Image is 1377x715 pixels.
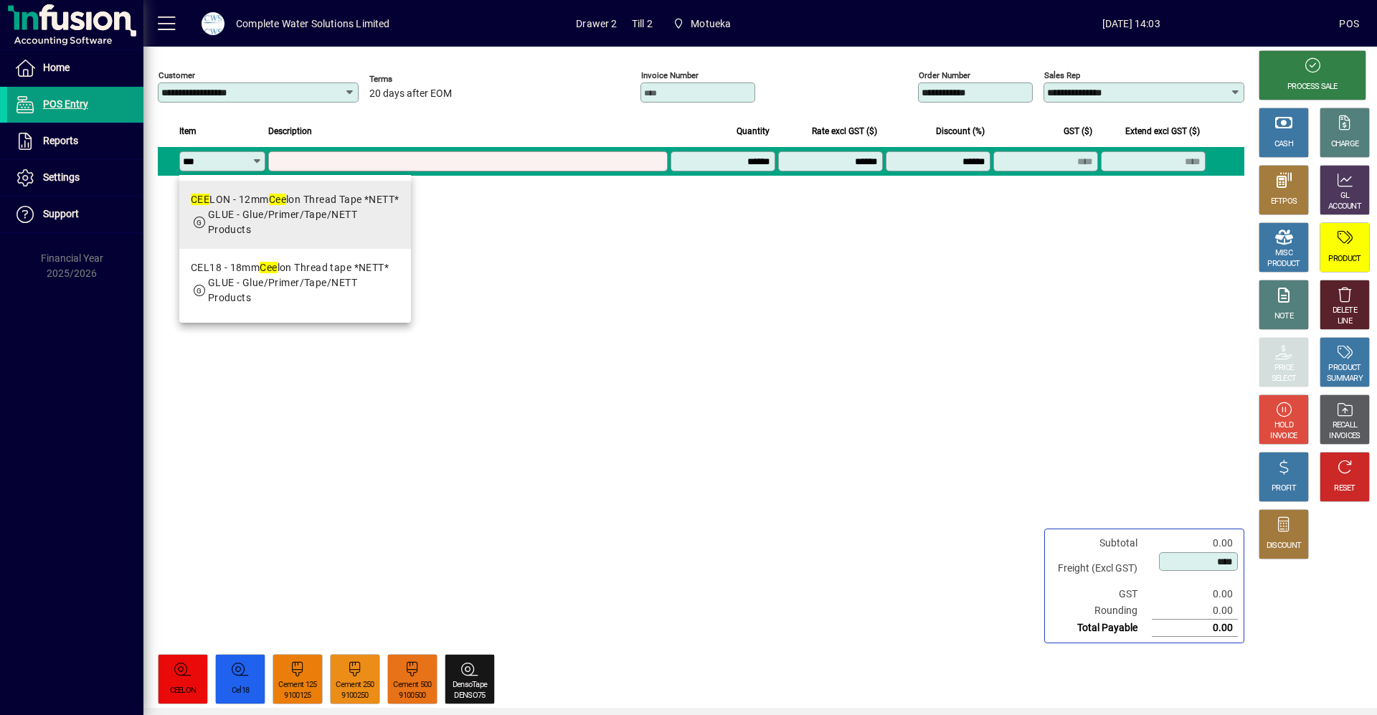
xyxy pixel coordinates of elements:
td: 0.00 [1152,586,1238,602]
div: CEELON [170,686,197,696]
a: Home [7,50,143,86]
span: Item [179,123,197,139]
span: Terms [369,75,455,84]
td: 0.00 [1152,620,1238,637]
span: GLUE - Glue/Primer/Tape/NETT Products [208,277,357,303]
div: Cel18 [232,686,250,696]
span: Motueka [691,12,731,35]
div: DensoTape [453,680,488,691]
div: INVOICES [1329,431,1360,442]
div: HOLD [1274,420,1293,431]
div: SELECT [1272,374,1297,384]
a: Settings [7,160,143,196]
mat-option: CEELON - 12mm Ceelon Thread Tape *NETT* [179,181,411,249]
a: Reports [7,123,143,159]
div: PRODUCT [1328,254,1361,265]
a: Support [7,196,143,232]
button: Profile [190,11,236,37]
span: 20 days after EOM [369,88,452,100]
span: GLUE - Glue/Primer/Tape/NETT Products [208,209,357,235]
div: ACCOUNT [1328,202,1361,212]
div: CHARGE [1331,139,1359,150]
div: SUMMARY [1327,374,1363,384]
span: Description [268,123,312,139]
div: LON - 12mm lon Thread Tape *NETT* [191,192,399,207]
span: Settings [43,171,80,183]
div: Cement 500 [393,680,431,691]
div: INVOICE [1270,431,1297,442]
div: CEL18 - 18mm lon Thread tape *NETT* [191,260,399,275]
div: LINE [1338,316,1352,327]
div: PROFIT [1272,483,1296,494]
div: DISCOUNT [1267,541,1301,551]
div: NOTE [1274,311,1293,322]
div: DELETE [1333,306,1357,316]
div: GL [1340,191,1350,202]
span: Till 2 [632,12,653,35]
td: 0.00 [1152,535,1238,551]
span: Support [43,208,79,219]
span: Home [43,62,70,73]
div: Cement 250 [336,680,374,691]
span: Discount (%) [936,123,985,139]
div: POS [1339,12,1359,35]
mat-label: Sales rep [1044,70,1080,80]
mat-option: CEL18 - 18mm Ceelon Thread tape *NETT* [179,249,411,317]
td: 0.00 [1152,602,1238,620]
td: GST [1051,586,1152,602]
div: 9100500 [399,691,425,701]
mat-label: Customer [158,70,195,80]
span: Rate excl GST ($) [812,123,877,139]
div: 9100250 [341,691,368,701]
td: Total Payable [1051,620,1152,637]
div: Cement 125 [278,680,316,691]
span: Drawer 2 [576,12,617,35]
div: CASH [1274,139,1293,150]
td: Rounding [1051,602,1152,620]
div: PRODUCT [1328,363,1361,374]
em: Cee [269,194,286,205]
td: Subtotal [1051,535,1152,551]
span: Extend excl GST ($) [1125,123,1200,139]
em: Cee [260,262,277,273]
td: Freight (Excl GST) [1051,551,1152,586]
div: DENSO75 [454,691,485,701]
div: RECALL [1333,420,1358,431]
em: CEE [191,194,209,205]
span: Reports [43,135,78,146]
span: Motueka [667,11,737,37]
span: POS Entry [43,98,88,110]
div: 9100125 [284,691,311,701]
div: EFTPOS [1271,196,1297,207]
div: MISC [1275,248,1292,259]
mat-label: Order number [919,70,970,80]
div: Complete Water Solutions Limited [236,12,390,35]
span: GST ($) [1064,123,1092,139]
div: PRODUCT [1267,259,1300,270]
span: Quantity [737,123,770,139]
div: PROCESS SALE [1287,82,1338,93]
div: RESET [1334,483,1355,494]
div: PRICE [1274,363,1294,374]
span: [DATE] 14:03 [923,12,1339,35]
mat-label: Invoice number [641,70,699,80]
